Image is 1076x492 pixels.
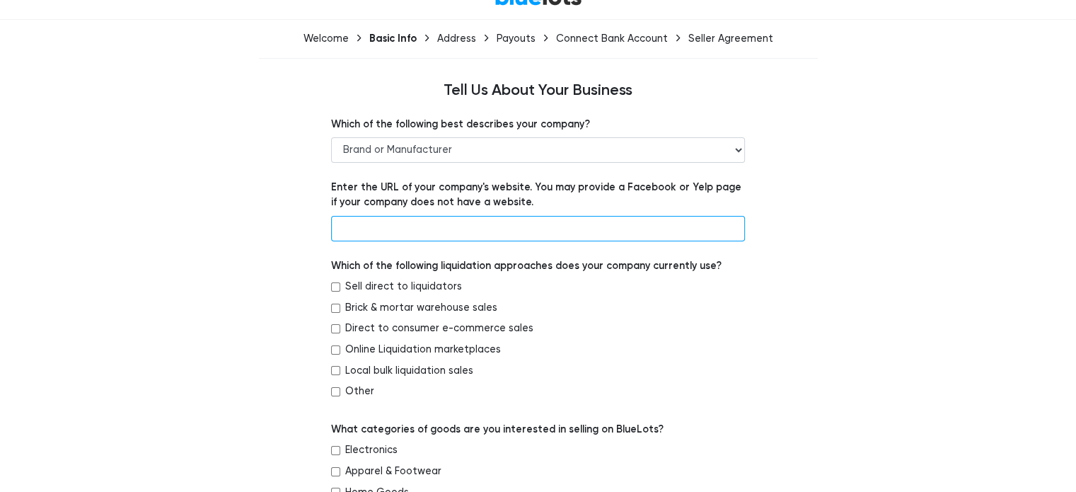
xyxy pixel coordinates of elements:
label: Apparel & Footwear [345,464,441,479]
label: Other [345,384,374,399]
input: Electronics [331,446,340,455]
div: Connect Bank Account [556,33,668,45]
label: Electronics [345,442,398,458]
label: Enter the URL of your company's website. You may provide a Facebook or Yelp page if your company ... [331,180,745,210]
input: Direct to consumer e-commerce sales [331,324,340,333]
label: What categories of goods are you interested in selling on BlueLots? [331,422,664,437]
label: Sell direct to liquidators [345,279,462,294]
input: Other [331,387,340,396]
input: Apparel & Footwear [331,467,340,476]
input: Brick & mortar warehouse sales [331,304,340,313]
label: Which of the following liquidation approaches does your company currently use? [331,258,722,274]
input: Online Liquidation marketplaces [331,345,340,355]
input: Local bulk liquidation sales [331,366,340,375]
h4: Tell Us About Your Business [114,81,963,100]
div: Payouts [497,33,536,45]
label: Local bulk liquidation sales [345,363,473,379]
label: Online Liquidation marketplaces [345,342,501,357]
div: Basic Info [369,32,417,45]
label: Direct to consumer e-commerce sales [345,321,533,336]
div: Address [437,33,476,45]
div: Seller Agreement [688,33,773,45]
div: Welcome [303,33,349,45]
label: Brick & mortar warehouse sales [345,300,497,316]
input: Sell direct to liquidators [331,282,340,292]
label: Which of the following best describes your company? [331,117,590,132]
